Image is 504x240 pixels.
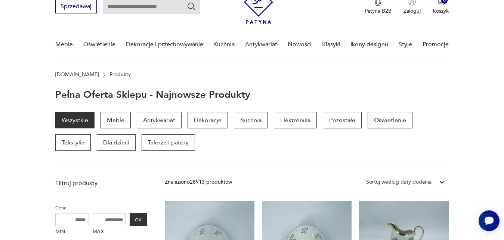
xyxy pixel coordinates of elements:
p: Zaloguj [403,7,421,15]
a: Elektronika [274,112,317,128]
a: Wszystkie [55,112,95,128]
a: Ikony designu [350,30,388,59]
a: Dla dzieci [97,134,136,151]
p: Cena [55,204,147,212]
a: Talerze i patery [142,134,195,151]
p: Patyna B2B [365,7,392,15]
a: Antykwariat [137,112,182,128]
a: Oświetlenie [368,112,412,128]
a: Antykwariat [245,30,277,59]
button: Szukaj [187,2,196,11]
p: Filtruj produkty [55,179,147,187]
div: Znaleziono 28913 produktów [165,178,232,186]
a: Meble [55,30,73,59]
a: Oświetlenie [83,30,115,59]
a: Kuchnia [234,112,268,128]
p: Produkty [109,72,131,78]
a: Sprzedawaj [55,4,97,10]
label: MAX [93,226,126,238]
a: Klasyki [322,30,340,59]
a: Dekoracje i przechowywanie [126,30,203,59]
a: Promocje [423,30,449,59]
iframe: Smartsupp widget button [479,210,500,231]
p: Koszyk [433,7,449,15]
a: Kuchnia [213,30,235,59]
a: Tekstylia [55,134,91,151]
a: Nowości [288,30,312,59]
a: Style [399,30,412,59]
a: Meble [101,112,131,128]
label: MIN [55,226,89,238]
button: OK [130,213,147,226]
a: Dekoracje [188,112,228,128]
h1: Pełna oferta sklepu - najnowsze produkty [55,90,250,100]
a: [DOMAIN_NAME] [55,72,99,78]
a: Pozostałe [323,112,362,128]
div: Sortuj według daty dodania [366,178,432,186]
